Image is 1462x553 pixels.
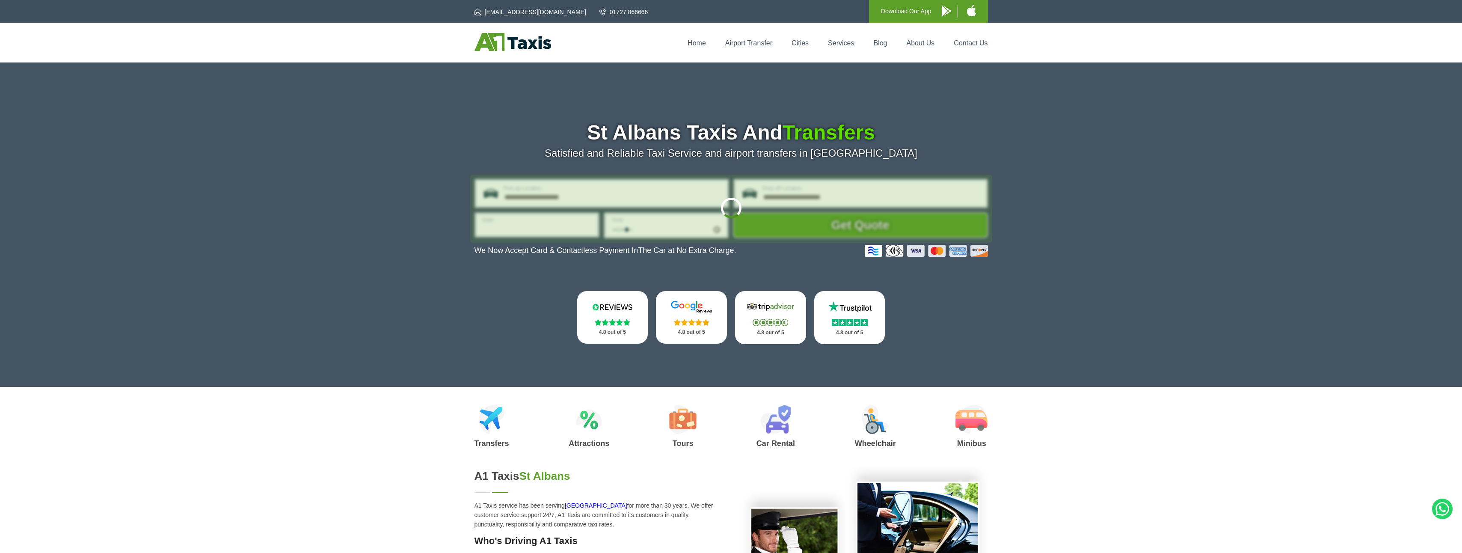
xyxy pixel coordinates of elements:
[955,440,988,447] h3: Minibus
[745,300,796,313] img: Tripadvisor
[587,300,638,313] img: Reviews.io
[832,319,868,326] img: Stars
[474,33,551,51] img: A1 Taxis St Albans LTD
[907,39,935,47] a: About Us
[865,245,988,257] img: Credit And Debit Cards
[519,470,570,482] span: St Albans
[474,501,721,529] p: A1 Taxis service has been serving for more than 30 years. We offer customer service support 24/7,...
[688,39,706,47] a: Home
[666,300,717,313] img: Google
[669,405,697,434] img: Tours
[595,319,630,326] img: Stars
[474,246,736,255] p: We Now Accept Card & Contactless Payment In
[665,327,718,338] p: 4.8 out of 5
[873,39,887,47] a: Blog
[760,405,791,434] img: Car Rental
[474,147,988,159] p: Satisfied and Reliable Taxi Service and airport transfers in [GEOGRAPHIC_DATA]
[955,405,988,434] img: Minibus
[599,8,648,16] a: 01727 866666
[828,39,854,47] a: Services
[862,405,889,434] img: Wheelchair
[565,502,627,509] a: [GEOGRAPHIC_DATA]
[855,440,896,447] h3: Wheelchair
[756,440,795,447] h3: Car Rental
[656,291,727,344] a: Google Stars 4.8 out of 5
[577,291,648,344] a: Reviews.io Stars 4.8 out of 5
[587,327,639,338] p: 4.8 out of 5
[474,535,721,547] h3: Who's Driving A1 Taxis
[474,8,586,16] a: [EMAIL_ADDRESS][DOMAIN_NAME]
[824,327,876,338] p: 4.8 out of 5
[792,39,809,47] a: Cities
[942,6,951,16] img: A1 Taxis Android App
[479,405,505,434] img: Airport Transfers
[474,470,721,483] h2: A1 Taxis
[474,122,988,143] h1: St Albans Taxis And
[881,6,931,17] p: Download Our App
[735,291,806,344] a: Tripadvisor Stars 4.8 out of 5
[569,440,609,447] h3: Attractions
[954,39,988,47] a: Contact Us
[783,121,875,144] span: Transfers
[669,440,697,447] h3: Tours
[814,291,885,344] a: Trustpilot Stars 4.8 out of 5
[824,300,875,313] img: Trustpilot
[725,39,772,47] a: Airport Transfer
[638,246,736,255] span: The Car at No Extra Charge.
[753,319,788,326] img: Stars
[967,5,976,16] img: A1 Taxis iPhone App
[576,405,602,434] img: Attractions
[744,327,797,338] p: 4.8 out of 5
[474,440,509,447] h3: Transfers
[674,319,709,326] img: Stars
